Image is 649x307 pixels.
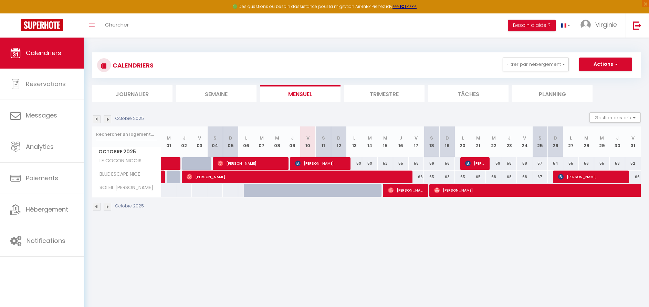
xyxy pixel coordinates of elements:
[93,184,155,192] span: SOLEIL [PERSON_NAME]
[115,115,144,122] p: Octobre 2025
[523,135,526,141] abbr: V
[393,126,409,157] th: 16
[269,126,285,157] th: 08
[439,126,455,157] th: 19
[563,157,579,170] div: 55
[285,126,300,157] th: 09
[392,3,417,9] a: >>> ICI <<<<
[300,126,316,157] th: 10
[532,126,548,157] th: 25
[115,203,144,209] p: Octobre 2025
[625,157,641,170] div: 52
[428,85,509,102] li: Tâches
[183,135,186,141] abbr: J
[625,171,641,183] div: 66
[93,171,142,178] span: BLUE ESCAPE NICE
[610,126,625,157] th: 30
[192,126,207,157] th: 03
[476,135,480,141] abbr: M
[388,184,424,197] span: [PERSON_NAME]
[470,171,486,183] div: 65
[92,85,172,102] li: Journalier
[563,126,579,157] th: 27
[213,135,217,141] abbr: S
[439,157,455,170] div: 56
[176,126,192,157] th: 02
[579,157,594,170] div: 56
[96,128,157,141] input: Rechercher un logement...
[430,135,433,141] abbr: S
[353,135,355,141] abbr: L
[344,85,425,102] li: Trimestre
[409,126,424,157] th: 17
[362,157,378,170] div: 50
[600,135,604,141] abbr: M
[616,135,619,141] abbr: J
[501,157,517,170] div: 58
[501,171,517,183] div: 68
[517,126,532,157] th: 24
[558,170,625,183] span: [PERSON_NAME]
[424,171,439,183] div: 65
[378,126,393,157] th: 15
[610,157,625,170] div: 53
[538,135,542,141] abbr: S
[26,174,58,182] span: Paiements
[424,126,439,157] th: 18
[362,126,378,157] th: 14
[275,135,279,141] abbr: M
[625,126,641,157] th: 31
[589,112,641,123] button: Gestion des prix
[254,126,269,157] th: 07
[238,126,254,157] th: 06
[575,13,626,38] a: ... Virginie
[26,205,68,214] span: Hébergement
[368,135,372,141] abbr: M
[111,58,154,73] h3: CALENDRIERS
[93,157,143,165] span: LE COCON NICOIS
[486,157,501,170] div: 59
[26,80,66,88] span: Réservations
[223,126,238,157] th: 05
[554,135,557,141] abbr: D
[378,157,393,170] div: 52
[517,157,532,170] div: 58
[532,171,548,183] div: 67
[347,126,362,157] th: 13
[100,13,134,38] a: Chercher
[409,171,424,183] div: 66
[594,157,610,170] div: 55
[331,126,347,157] th: 12
[579,58,632,71] button: Actions
[465,157,486,170] span: [PERSON_NAME]
[322,135,325,141] abbr: S
[508,20,556,31] button: Besoin d'aide ?
[409,157,424,170] div: 58
[570,135,572,141] abbr: L
[198,135,201,141] abbr: V
[161,126,177,157] th: 01
[548,126,563,157] th: 26
[532,157,548,170] div: 57
[579,126,594,157] th: 28
[503,58,569,71] button: Filtrer par hébergement
[167,135,171,141] abbr: M
[187,170,409,183] span: [PERSON_NAME]
[512,85,593,102] li: Planning
[492,135,496,141] abbr: M
[595,20,617,29] span: Virginie
[486,171,501,183] div: 68
[27,236,65,245] span: Notifications
[383,135,387,141] abbr: M
[486,126,501,157] th: 22
[415,135,418,141] abbr: V
[548,157,563,170] div: 54
[26,142,54,151] span: Analytics
[424,157,439,170] div: 59
[584,135,588,141] abbr: M
[306,135,310,141] abbr: V
[26,111,57,120] span: Messages
[176,85,257,102] li: Semaine
[260,85,341,102] li: Mensuel
[633,21,641,30] img: logout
